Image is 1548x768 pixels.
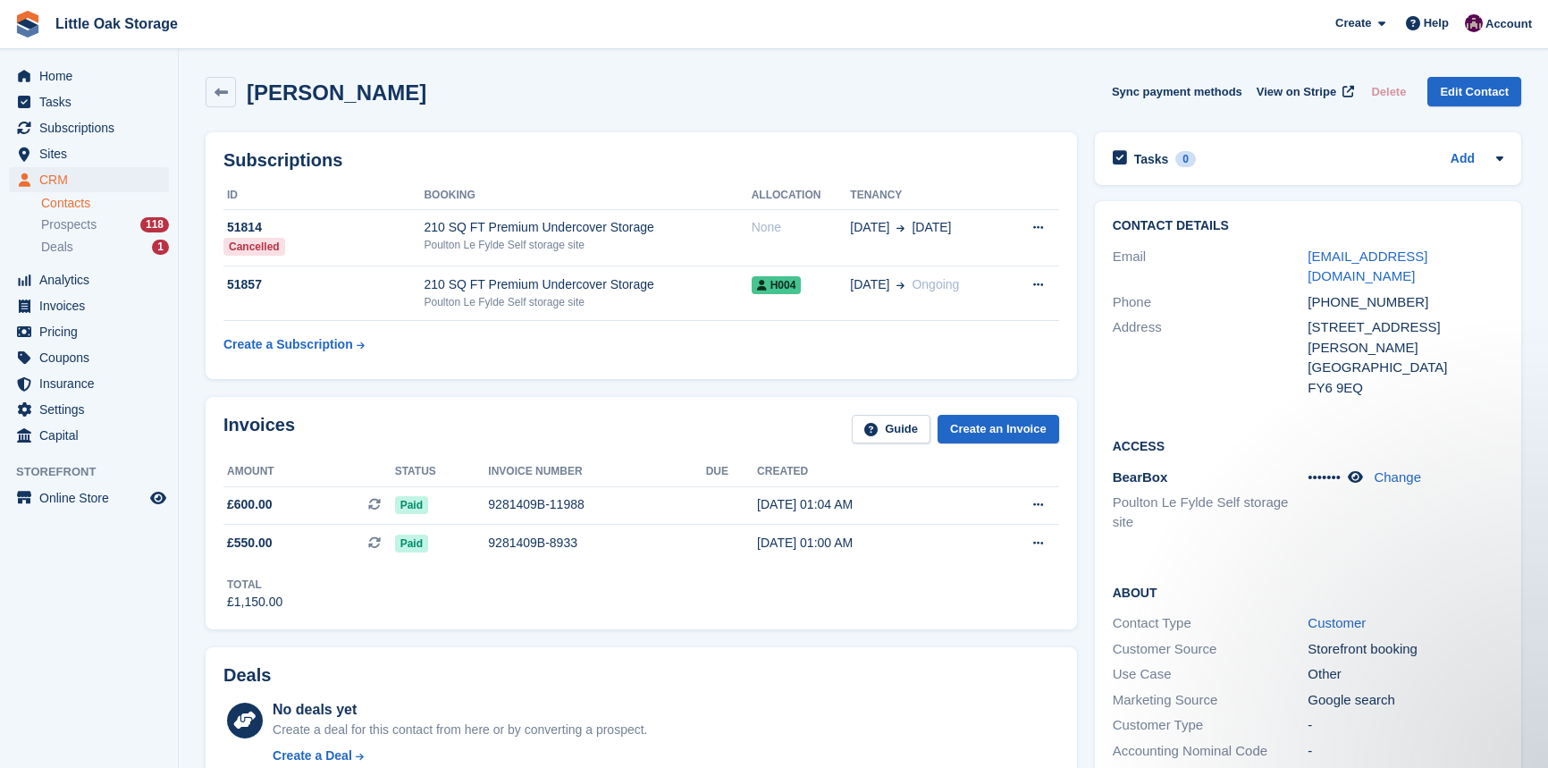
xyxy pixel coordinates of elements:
span: Paid [395,535,428,553]
span: Create [1335,14,1371,32]
div: 51814 [223,218,424,237]
span: [DATE] [850,275,889,294]
h2: [PERSON_NAME] [247,80,426,105]
a: Little Oak Storage [48,9,185,38]
a: menu [9,371,169,396]
div: [PHONE_NUMBER] [1308,292,1503,313]
th: Tenancy [850,181,1005,210]
th: Booking [424,181,751,210]
th: Created [757,458,974,486]
a: Change [1374,469,1421,485]
div: £1,150.00 [227,593,282,612]
span: CRM [39,167,147,192]
a: Guide [852,415,930,444]
div: Other [1308,664,1503,685]
span: £550.00 [227,534,273,553]
h2: Access [1113,436,1503,454]
div: Contact Type [1113,613,1308,634]
div: Marketing Source [1113,690,1308,711]
div: Poulton Le Fylde Self storage site [424,237,751,253]
a: Preview store [147,487,169,509]
div: Storefront booking [1308,639,1503,660]
span: ••••••• [1308,469,1341,485]
a: menu [9,397,169,422]
div: 118 [140,217,169,232]
span: Paid [395,496,428,514]
span: Help [1424,14,1449,32]
span: Coupons [39,345,147,370]
a: menu [9,63,169,89]
div: [STREET_ADDRESS] [1308,317,1503,338]
div: Create a Subscription [223,335,353,354]
div: Email [1113,247,1308,287]
a: menu [9,423,169,448]
a: menu [9,141,169,166]
h2: About [1113,583,1503,601]
h2: Deals [223,665,271,686]
span: Deals [41,239,73,256]
span: Analytics [39,267,147,292]
a: menu [9,89,169,114]
span: Online Store [39,485,147,511]
button: Delete [1364,77,1413,106]
div: Phone [1113,292,1308,313]
div: Create a Deal [273,747,352,765]
span: H004 [752,276,802,294]
a: menu [9,293,169,318]
th: Amount [223,458,395,486]
div: Use Case [1113,664,1308,685]
div: 210 SQ FT Premium Undercover Storage [424,218,751,237]
button: Sync payment methods [1112,77,1242,106]
a: Edit Contact [1427,77,1521,106]
th: Allocation [752,181,851,210]
span: Home [39,63,147,89]
div: - [1308,741,1503,762]
div: [DATE] 01:04 AM [757,495,974,514]
div: Customer Source [1113,639,1308,660]
span: Storefront [16,463,178,481]
span: Ongoing [912,277,959,291]
a: menu [9,485,169,511]
th: Status [395,458,489,486]
a: Create a Deal [273,747,647,765]
div: No deals yet [273,699,647,721]
span: Prospects [41,216,97,233]
th: Due [706,458,757,486]
a: Customer [1308,615,1366,630]
h2: Contact Details [1113,219,1503,233]
h2: Tasks [1134,151,1169,167]
span: Settings [39,397,147,422]
div: 210 SQ FT Premium Undercover Storage [424,275,751,294]
div: 1 [152,240,169,255]
span: Sites [39,141,147,166]
span: Capital [39,423,147,448]
img: Morgen Aujla [1465,14,1483,32]
img: stora-icon-8386f47178a22dfd0bd8f6a31ec36ba5ce8667c1dd55bd0f319d3a0aa187defe.svg [14,11,41,38]
div: FY6 9EQ [1308,378,1503,399]
a: menu [9,267,169,292]
div: Customer Type [1113,715,1308,736]
div: Total [227,577,282,593]
li: Poulton Le Fylde Self storage site [1113,493,1308,533]
div: Accounting Nominal Code [1113,741,1308,762]
span: BearBox [1113,469,1168,485]
div: 51857 [223,275,424,294]
div: [GEOGRAPHIC_DATA] [1308,358,1503,378]
a: menu [9,319,169,344]
h2: Invoices [223,415,295,444]
div: [PERSON_NAME] [1308,338,1503,359]
div: Poulton Le Fylde Self storage site [424,294,751,310]
div: - [1308,715,1503,736]
a: Contacts [41,195,169,212]
a: [EMAIL_ADDRESS][DOMAIN_NAME] [1308,249,1427,284]
h2: Subscriptions [223,150,1059,171]
a: menu [9,115,169,140]
div: Cancelled [223,238,285,256]
a: Add [1451,149,1475,170]
th: Invoice number [488,458,705,486]
div: [DATE] 01:00 AM [757,534,974,553]
span: [DATE] [850,218,889,237]
span: Invoices [39,293,147,318]
a: Deals 1 [41,238,169,257]
span: Insurance [39,371,147,396]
